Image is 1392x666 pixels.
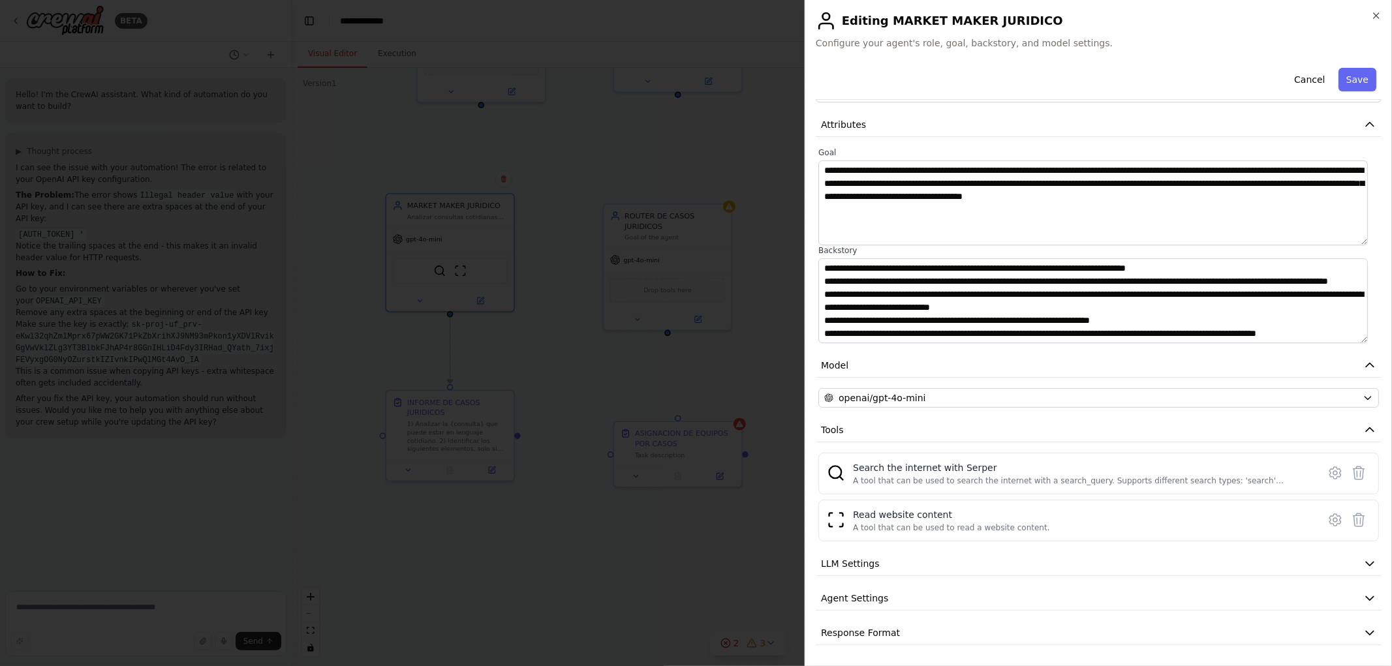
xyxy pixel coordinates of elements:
[821,118,866,131] span: Attributes
[853,476,1310,486] div: A tool that can be used to search the internet with a search_query. Supports different search typ...
[821,423,844,436] span: Tools
[816,354,1382,378] button: Model
[816,37,1382,50] span: Configure your agent's role, goal, backstory, and model settings.
[1347,461,1370,485] button: Delete tool
[1347,508,1370,532] button: Delete tool
[818,147,1379,158] label: Goal
[827,464,845,482] img: SerperDevTool
[816,621,1382,645] button: Response Format
[839,391,926,404] span: openai/gpt-4o-mini
[821,557,880,570] span: LLM Settings
[816,552,1382,576] button: LLM Settings
[1323,461,1347,485] button: Configure tool
[818,388,1379,408] button: openai/gpt-4o-mini
[853,522,1050,533] div: A tool that can be used to read a website content.
[816,113,1382,137] button: Attributes
[827,511,845,529] img: ScrapeWebsiteTool
[816,418,1382,442] button: Tools
[853,461,1310,474] div: Search the internet with Serper
[821,359,848,372] span: Model
[821,626,900,639] span: Response Format
[853,508,1050,521] div: Read website content
[821,592,888,605] span: Agent Settings
[1338,68,1376,91] button: Save
[816,10,1382,31] h2: Editing MARKET MAKER JURIDICO
[818,245,1379,256] label: Backstory
[1286,68,1333,91] button: Cancel
[816,586,1382,611] button: Agent Settings
[1323,508,1347,532] button: Configure tool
